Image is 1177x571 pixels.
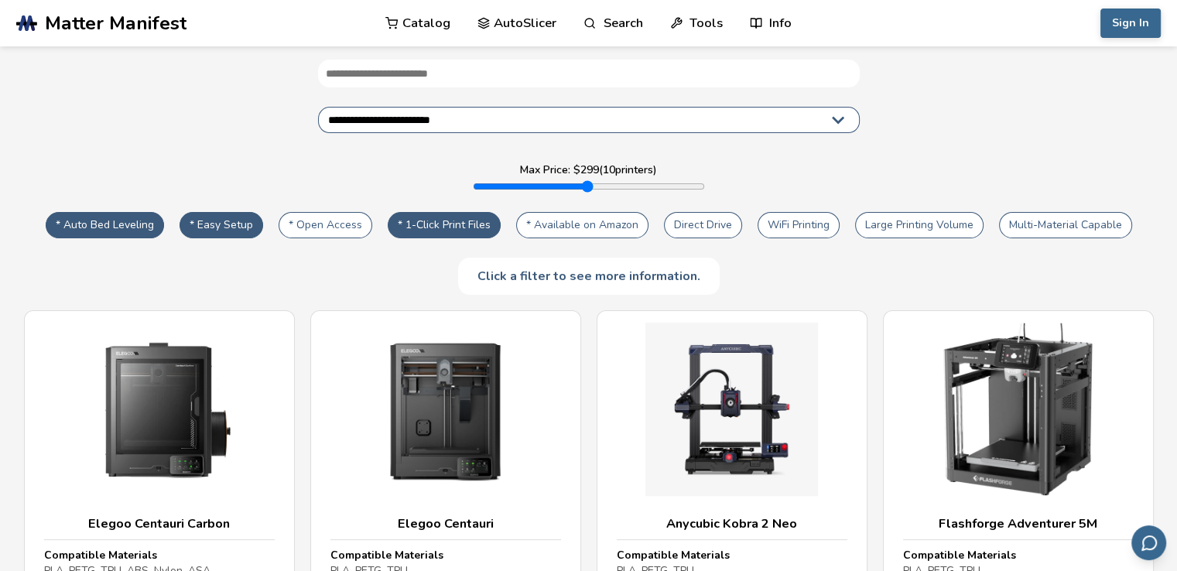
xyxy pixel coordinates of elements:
[388,212,501,238] button: * 1-Click Print Files
[46,212,164,238] button: * Auto Bed Leveling
[1131,525,1166,560] button: Send feedback via email
[617,548,730,562] strong: Compatible Materials
[520,164,657,176] label: Max Price: $ 299 ( 10 printers)
[45,12,186,34] span: Matter Manifest
[44,548,157,562] strong: Compatible Materials
[903,516,1134,532] h3: Flashforge Adventurer 5M
[330,516,561,532] h3: Elegoo Centauri
[458,258,720,295] div: Click a filter to see more information.
[330,548,443,562] strong: Compatible Materials
[516,212,648,238] button: * Available on Amazon
[1100,9,1161,38] button: Sign In
[855,212,984,238] button: Large Printing Volume
[617,516,847,532] h3: Anycubic Kobra 2 Neo
[279,212,372,238] button: * Open Access
[44,516,275,532] h3: Elegoo Centauri Carbon
[180,212,263,238] button: * Easy Setup
[664,212,742,238] button: Direct Drive
[903,548,1016,562] strong: Compatible Materials
[758,212,840,238] button: WiFi Printing
[999,212,1132,238] button: Multi-Material Capable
